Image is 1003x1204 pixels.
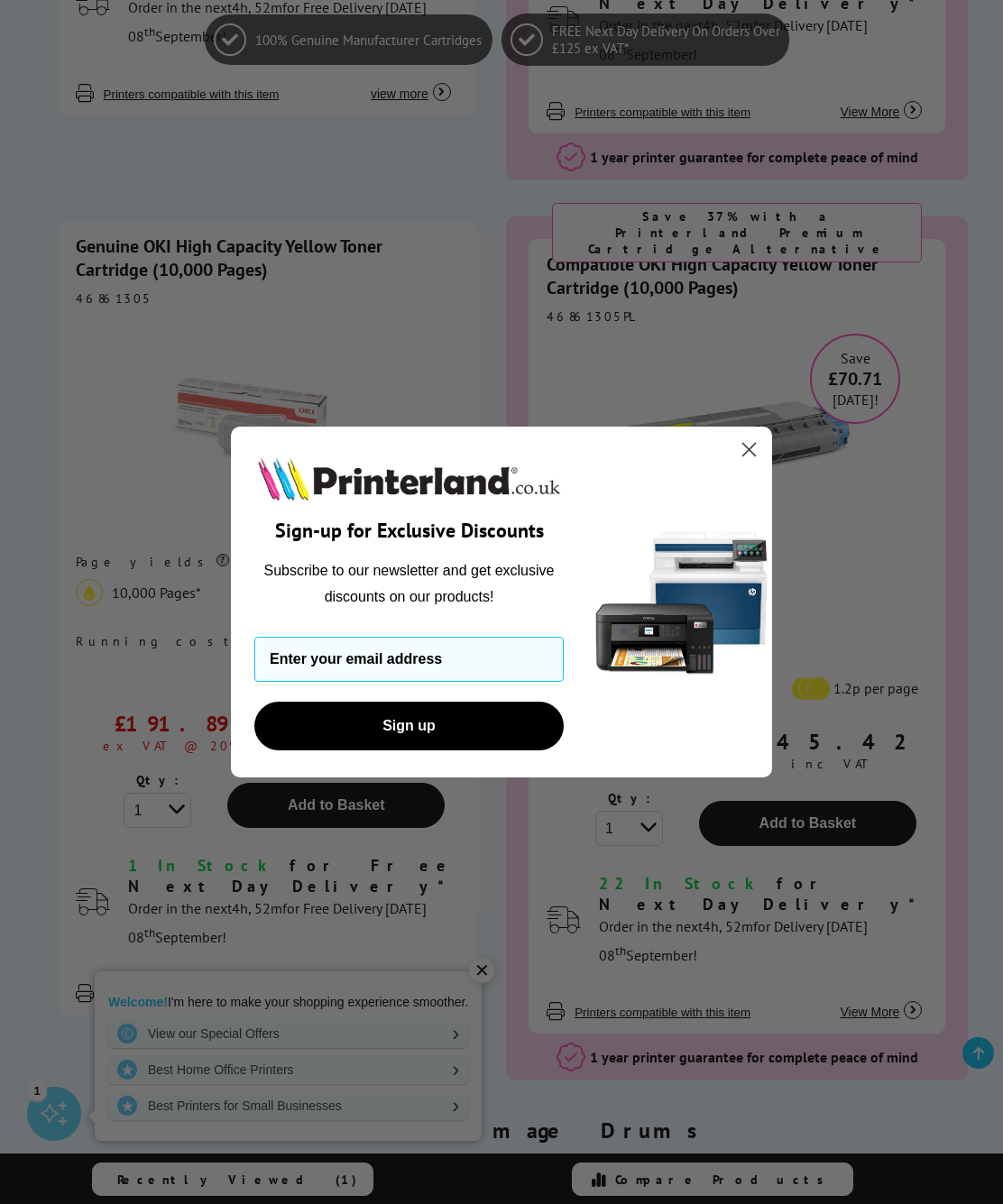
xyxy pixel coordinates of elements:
[733,434,765,465] button: Close dialog
[264,563,555,603] span: Subscribe to our newsletter and get exclusive discounts on our products!
[275,518,544,543] span: Sign-up for Exclusive Discounts
[254,702,564,750] button: Sign up
[592,427,772,777] img: 5290a21f-4df8-4860-95f4-ea1e8d0e8904.png
[254,454,564,504] img: Printerland.co.uk
[254,637,564,682] input: Enter your email address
